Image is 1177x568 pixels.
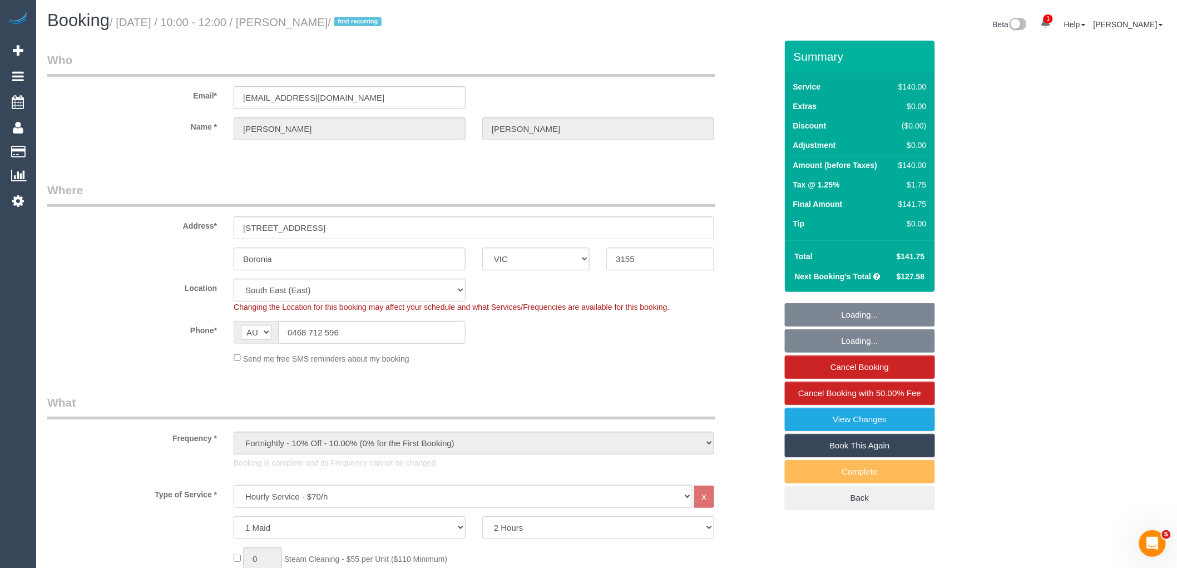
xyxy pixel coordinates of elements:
img: New interface [1008,18,1027,32]
legend: What [47,394,715,419]
div: $141.75 [894,199,926,210]
div: $0.00 [894,140,926,151]
div: $140.00 [894,160,926,171]
span: 5 [1162,530,1171,539]
span: Send me free SMS reminders about my booking [243,354,409,363]
label: Final Amount [793,199,843,210]
label: Discount [793,120,827,131]
a: Beta [993,20,1027,29]
label: Extras [793,101,817,112]
span: / [328,16,385,28]
a: 1 [1035,11,1056,36]
label: Service [793,81,821,92]
input: Email* [234,86,466,109]
iframe: Intercom live chat [1139,530,1166,557]
span: Booking [47,11,110,30]
div: ($0.00) [894,120,926,131]
legend: Who [47,52,715,77]
img: Automaid Logo [7,11,29,27]
a: [PERSON_NAME] [1094,20,1163,29]
a: Book This Again [785,434,935,457]
a: View Changes [785,408,935,431]
span: $127.58 [897,272,925,281]
label: Frequency * [39,429,225,444]
label: Name * [39,117,225,132]
div: $0.00 [894,218,926,229]
label: Address* [39,216,225,231]
input: First Name* [234,117,466,140]
a: Back [785,486,935,510]
span: 1 [1044,14,1053,23]
label: Amount (before Taxes) [793,160,877,171]
p: Booking is complete and its Frequency cannot be changed [234,457,714,468]
a: Help [1064,20,1086,29]
strong: Next Booking's Total [795,272,872,281]
input: Phone* [278,321,466,344]
input: Suburb* [234,248,466,270]
input: Post Code* [606,248,714,270]
label: Tax @ 1.25% [793,179,840,190]
label: Location [39,279,225,294]
div: $1.75 [894,179,926,190]
h3: Summary [794,50,929,63]
input: Last Name* [482,117,714,140]
label: Email* [39,86,225,101]
small: / [DATE] / 10:00 - 12:00 / [PERSON_NAME] [110,16,385,28]
span: $141.75 [897,252,925,261]
div: $0.00 [894,101,926,112]
span: Steam Cleaning - $55 per Unit ($110 Minimum) [284,555,447,564]
a: Cancel Booking [785,355,935,379]
a: Cancel Booking with 50.00% Fee [785,382,935,405]
span: Cancel Booking with 50.00% Fee [798,388,921,398]
span: first recurring [334,17,382,26]
label: Adjustment [793,140,836,151]
label: Tip [793,218,805,229]
span: Changing the Location for this booking may affect your schedule and what Services/Frequencies are... [234,303,669,312]
label: Type of Service * [39,485,225,500]
legend: Where [47,182,715,207]
div: $140.00 [894,81,926,92]
strong: Total [795,252,813,261]
label: Phone* [39,321,225,336]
